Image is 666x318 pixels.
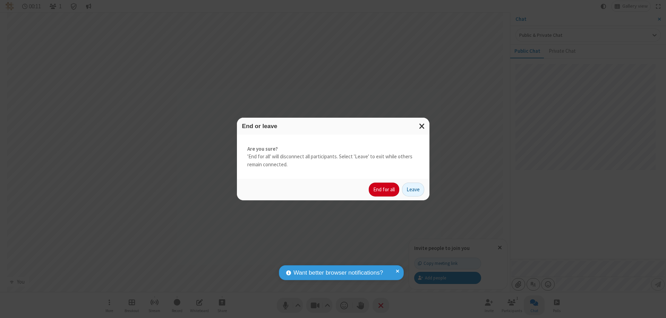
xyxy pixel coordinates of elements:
h3: End or leave [242,123,424,129]
button: Leave [402,183,424,196]
span: Want better browser notifications? [293,268,383,277]
div: 'End for all' will disconnect all participants. Select 'Leave' to exit while others remain connec... [237,135,429,179]
button: Close modal [415,118,429,135]
button: End for all [369,183,399,196]
strong: Are you sure? [247,145,419,153]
